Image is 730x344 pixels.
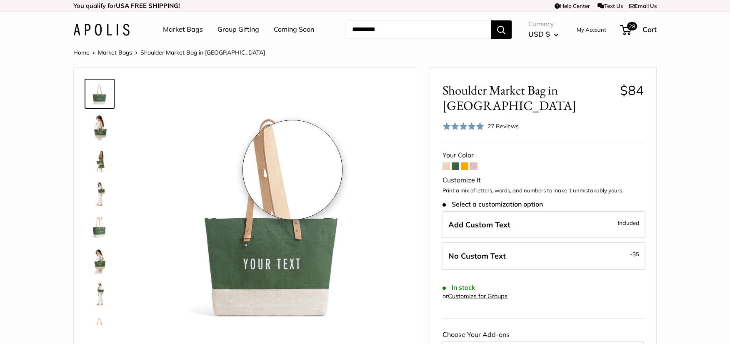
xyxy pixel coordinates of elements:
[86,180,113,207] img: Shoulder Market Bag in Field Green
[163,23,203,36] a: Market Bags
[491,20,512,39] button: Search
[442,174,644,187] div: Customize It
[442,211,645,239] label: Add Custom Text
[442,149,644,162] div: Your Color
[86,147,113,174] img: Shoulder Market Bag in Field Green
[85,212,115,242] a: Shoulder Market Bag in Field Green
[86,280,113,307] img: Shoulder Market Bag in Field Green
[442,242,645,270] label: Leave Blank
[86,80,113,107] img: Shoulder Market Bag in Field Green
[528,27,559,41] button: USD $
[116,2,180,10] strong: USA FREE SHIPPING!
[621,23,657,36] a: 28 Cart
[73,47,265,58] nav: Breadcrumb
[577,25,606,35] a: My Account
[627,22,637,30] span: 28
[274,23,314,36] a: Coming Soon
[620,82,644,98] span: $84
[442,284,475,292] span: In stock
[629,2,657,9] a: Email Us
[528,18,559,30] span: Currency
[448,292,507,300] a: Customize for Groups
[630,249,639,259] span: -
[85,112,115,142] a: Shoulder Market Bag in Field Green
[86,214,113,240] img: Shoulder Market Bag in Field Green
[618,218,639,228] span: Included
[98,49,132,56] a: Market Bags
[85,245,115,275] a: Shoulder Market Bag in Field Green
[555,2,590,9] a: Help Center
[86,114,113,140] img: Shoulder Market Bag in Field Green
[487,122,519,130] span: 27 Reviews
[85,179,115,209] a: Shoulder Market Bag in Field Green
[140,80,404,344] img: Shoulder Market Bag in Field Green
[597,2,623,9] a: Text Us
[140,49,265,56] span: Shoulder Market Bag in [GEOGRAPHIC_DATA]
[85,145,115,175] a: Shoulder Market Bag in Field Green
[345,20,491,39] input: Search...
[642,25,657,34] span: Cart
[442,200,543,208] span: Select a customization option
[86,314,113,340] img: Shoulder Market Bag in Field Green
[442,187,644,195] p: Print a mix of letters, words, and numbers to make it unmistakably yours.
[85,279,115,309] a: Shoulder Market Bag in Field Green
[85,79,115,109] a: Shoulder Market Bag in Field Green
[448,220,510,229] span: Add Custom Text
[442,291,507,302] div: or
[86,247,113,274] img: Shoulder Market Bag in Field Green
[217,23,259,36] a: Group Gifting
[632,251,639,257] span: $5
[85,312,115,342] a: Shoulder Market Bag in Field Green
[73,24,130,36] img: Apolis
[73,49,90,56] a: Home
[528,30,550,38] span: USD $
[442,82,614,113] span: Shoulder Market Bag in [GEOGRAPHIC_DATA]
[448,251,506,261] span: No Custom Text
